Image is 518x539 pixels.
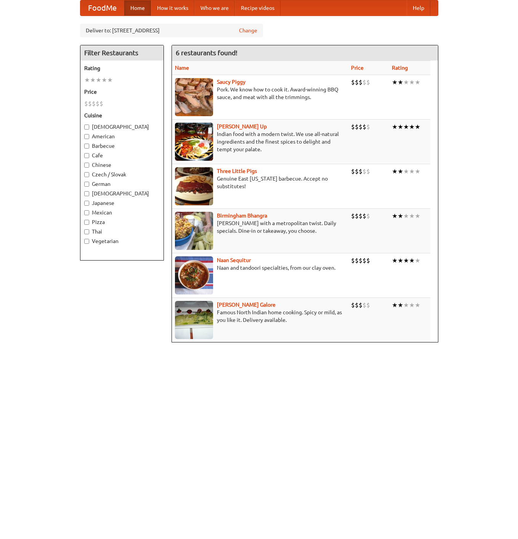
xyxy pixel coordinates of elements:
label: Mexican [84,209,160,216]
li: ★ [409,78,415,86]
li: $ [84,99,88,108]
li: $ [362,212,366,220]
li: ★ [409,212,415,220]
input: Pizza [84,220,89,225]
a: [PERSON_NAME] Up [217,123,267,130]
li: ★ [392,301,398,309]
a: Naan Sequitur [217,257,251,263]
h5: Cuisine [84,112,160,119]
input: Czech / Slovak [84,172,89,177]
label: Barbecue [84,142,160,150]
a: Who we are [194,0,235,16]
h5: Price [84,88,160,96]
label: American [84,133,160,140]
li: ★ [392,256,398,265]
li: ★ [415,167,420,176]
li: $ [362,301,366,309]
input: Chinese [84,163,89,168]
li: $ [359,78,362,86]
li: ★ [409,256,415,265]
input: [DEMOGRAPHIC_DATA] [84,125,89,130]
label: [DEMOGRAPHIC_DATA] [84,190,160,197]
h4: Filter Restaurants [80,45,164,61]
li: ★ [84,76,90,84]
label: Czech / Slovak [84,171,160,178]
li: ★ [101,76,107,84]
img: saucy.jpg [175,78,213,116]
div: Deliver to: [STREET_ADDRESS] [80,24,263,37]
li: ★ [398,167,403,176]
li: $ [351,167,355,176]
li: ★ [415,256,420,265]
li: $ [351,78,355,86]
input: German [84,182,89,187]
img: currygalore.jpg [175,301,213,339]
input: Barbecue [84,144,89,149]
li: $ [359,212,362,220]
label: Thai [84,228,160,235]
li: ★ [409,123,415,131]
img: naansequitur.jpg [175,256,213,294]
li: $ [359,123,362,131]
li: ★ [403,256,409,265]
a: Birmingham Bhangra [217,213,267,219]
input: Thai [84,229,89,234]
p: Famous North Indian home cooking. Spicy or mild, as you like it. Delivery available. [175,309,345,324]
b: Three Little Pigs [217,168,257,174]
li: $ [88,99,92,108]
li: $ [366,78,370,86]
input: [DEMOGRAPHIC_DATA] [84,191,89,196]
input: Vegetarian [84,239,89,244]
label: Vegetarian [84,237,160,245]
li: $ [362,123,366,131]
li: $ [96,99,99,108]
li: ★ [392,212,398,220]
label: Cafe [84,152,160,159]
a: [PERSON_NAME] Galore [217,302,276,308]
img: littlepigs.jpg [175,167,213,205]
h5: Rating [84,64,160,72]
li: ★ [403,78,409,86]
li: $ [351,301,355,309]
li: ★ [403,212,409,220]
li: ★ [415,212,420,220]
p: Indian food with a modern twist. We use all-natural ingredients and the finest spices to delight ... [175,130,345,153]
a: Saucy Piggy [217,79,245,85]
label: [DEMOGRAPHIC_DATA] [84,123,160,131]
input: Mexican [84,210,89,215]
li: $ [359,301,362,309]
a: Change [239,27,257,34]
li: $ [366,301,370,309]
img: curryup.jpg [175,123,213,161]
li: ★ [392,167,398,176]
li: $ [99,99,103,108]
li: ★ [415,301,420,309]
label: Chinese [84,161,160,169]
img: bhangra.jpg [175,212,213,250]
a: Name [175,65,189,71]
li: $ [355,301,359,309]
li: $ [355,123,359,131]
li: ★ [392,123,398,131]
li: ★ [392,78,398,86]
label: Pizza [84,218,160,226]
label: German [84,180,160,188]
li: $ [355,256,359,265]
li: $ [362,167,366,176]
li: $ [366,256,370,265]
li: $ [362,256,366,265]
li: $ [351,212,355,220]
li: ★ [398,123,403,131]
li: ★ [90,76,96,84]
li: ★ [415,123,420,131]
li: ★ [409,167,415,176]
a: Price [351,65,364,71]
li: $ [366,167,370,176]
li: $ [362,78,366,86]
li: $ [366,123,370,131]
a: Home [124,0,151,16]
